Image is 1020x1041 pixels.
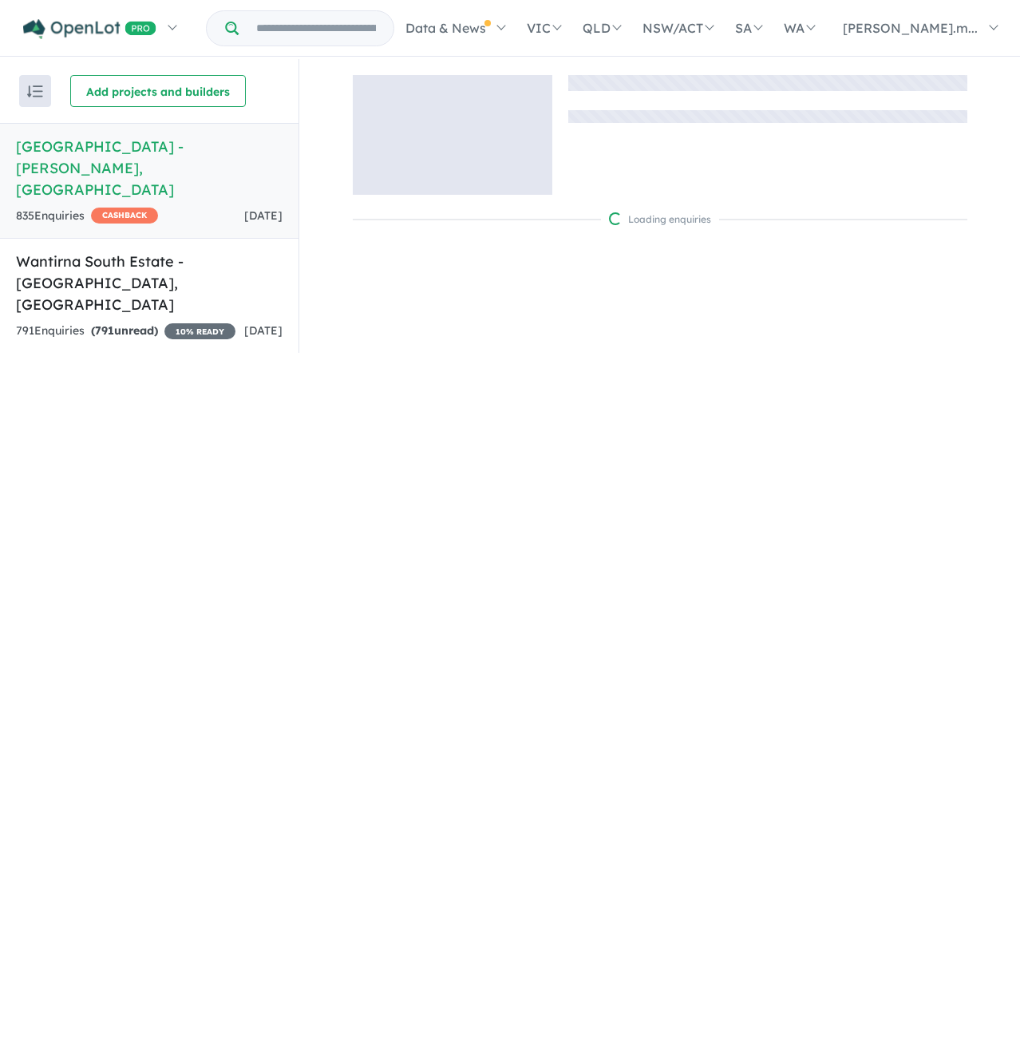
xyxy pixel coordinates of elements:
span: 791 [95,323,114,338]
img: sort.svg [27,85,43,97]
strong: ( unread) [91,323,158,338]
h5: Wantirna South Estate - [GEOGRAPHIC_DATA] , [GEOGRAPHIC_DATA] [16,251,283,315]
div: 835 Enquir ies [16,207,158,226]
img: Openlot PRO Logo White [23,19,156,39]
h5: [GEOGRAPHIC_DATA] - [PERSON_NAME] , [GEOGRAPHIC_DATA] [16,136,283,200]
div: Loading enquiries [609,212,711,228]
span: CASHBACK [91,208,158,224]
span: [DATE] [244,323,283,338]
span: [DATE] [244,208,283,223]
span: [PERSON_NAME].m... [843,20,978,36]
div: 791 Enquir ies [16,322,235,341]
span: 10 % READY [164,323,235,339]
input: Try estate name, suburb, builder or developer [242,11,390,46]
button: Add projects and builders [70,75,246,107]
